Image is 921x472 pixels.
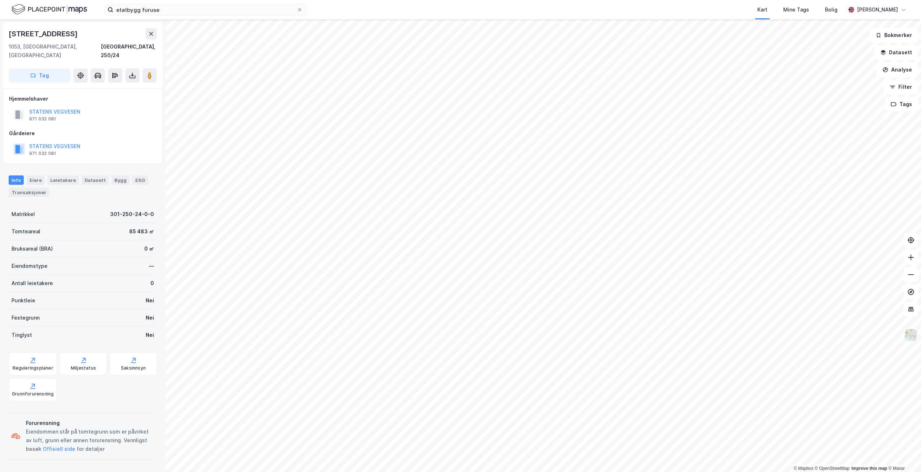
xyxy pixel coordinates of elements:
a: Mapbox [794,466,813,471]
div: 971 032 081 [29,116,56,122]
button: Tags [885,97,918,111]
div: Eiendommen står på tomtegrunn som er påvirket av luft, grunn eller annen forurensning. Vennligst ... [26,427,154,453]
div: Kart [757,5,767,14]
div: 971 032 081 [29,151,56,156]
input: Søk på adresse, matrikkel, gårdeiere, leietakere eller personer [113,4,297,15]
img: Z [904,328,918,342]
div: — [149,262,154,270]
a: Improve this map [852,466,887,471]
div: Tinglyst [12,331,32,339]
div: Nei [146,296,154,305]
div: ESG [132,175,148,185]
div: Matrikkel [12,210,35,219]
div: Datasett [82,175,109,185]
div: Mine Tags [783,5,809,14]
div: [STREET_ADDRESS] [9,28,79,40]
a: OpenStreetMap [815,466,850,471]
div: Bolig [825,5,838,14]
img: logo.f888ab2527a4732fd821a326f86c7f29.svg [12,3,87,16]
div: 301-250-24-0-0 [110,210,154,219]
button: Filter [884,80,918,94]
div: Transaksjoner [9,188,49,197]
div: 0 [150,279,154,288]
div: Bruksareal (BRA) [12,244,53,253]
button: Tag [9,68,71,83]
div: 1053, [GEOGRAPHIC_DATA], [GEOGRAPHIC_DATA] [9,42,101,60]
div: Punktleie [12,296,35,305]
div: Info [9,175,24,185]
div: Antall leietakere [12,279,53,288]
button: Bokmerker [870,28,918,42]
div: Gårdeiere [9,129,156,138]
div: Kontrollprogram for chat [885,437,921,472]
div: [GEOGRAPHIC_DATA], 250/24 [101,42,157,60]
iframe: Chat Widget [885,437,921,472]
div: Festegrunn [12,313,40,322]
button: Datasett [874,45,918,60]
div: Grunnforurensning [12,391,54,397]
div: Eiendomstype [12,262,47,270]
button: Analyse [876,63,918,77]
div: 85 483 ㎡ [129,227,154,236]
div: Eiere [27,175,45,185]
div: 0 ㎡ [144,244,154,253]
div: Leietakere [47,175,79,185]
div: Miljøstatus [71,365,96,371]
div: Reguleringsplaner [13,365,53,371]
div: Bygg [112,175,130,185]
div: Tomteareal [12,227,40,236]
div: Saksinnsyn [121,365,146,371]
div: Nei [146,313,154,322]
div: Forurensning [26,419,154,427]
div: Nei [146,331,154,339]
div: [PERSON_NAME] [857,5,898,14]
div: Hjemmelshaver [9,95,156,103]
